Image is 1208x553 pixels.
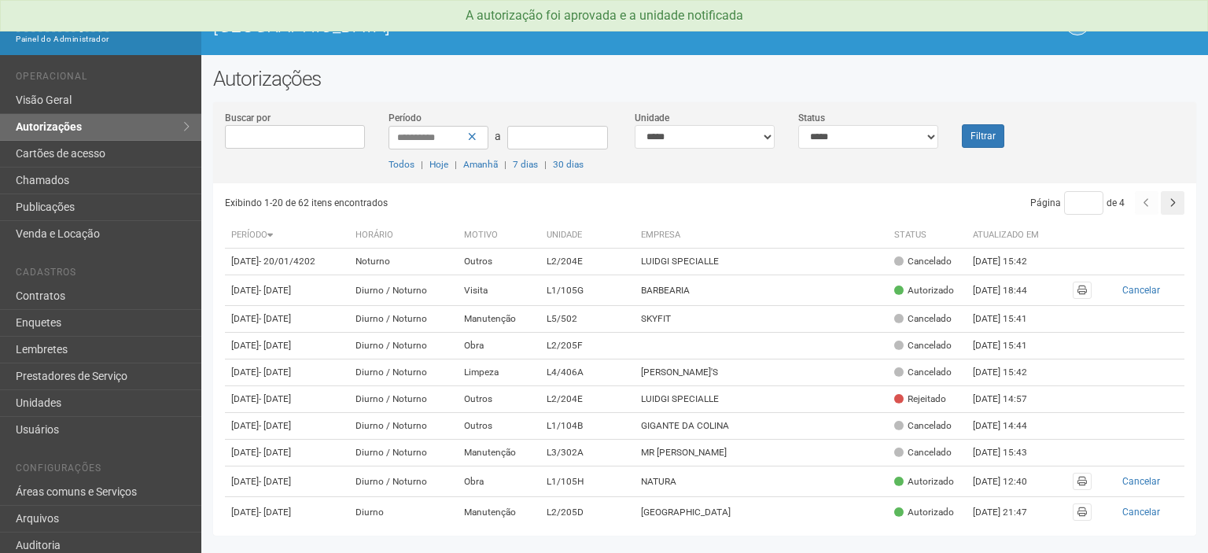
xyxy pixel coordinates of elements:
[635,440,888,466] td: MR [PERSON_NAME]
[349,333,458,359] td: Diurno / Noturno
[540,249,635,275] td: L2/204E
[16,32,190,46] div: Painel do Administrador
[225,466,349,497] td: [DATE]
[798,111,825,125] label: Status
[894,312,952,326] div: Cancelado
[495,130,501,142] span: a
[259,420,291,431] span: - [DATE]
[349,249,458,275] td: Noturno
[225,359,349,386] td: [DATE]
[458,497,541,528] td: Manutenção
[894,446,952,459] div: Cancelado
[540,413,635,440] td: L1/104B
[635,497,888,528] td: [GEOGRAPHIC_DATA]
[421,159,423,170] span: |
[463,159,498,170] a: Amanhã
[553,159,584,170] a: 30 dias
[458,275,541,306] td: Visita
[349,359,458,386] td: Diurno / Noturno
[16,267,190,283] li: Cadastros
[458,249,541,275] td: Outros
[225,306,349,333] td: [DATE]
[635,386,888,413] td: LUIDGI SPECIALLE
[967,386,1053,413] td: [DATE] 14:57
[894,506,954,519] div: Autorizado
[635,306,888,333] td: SKYFIT
[540,386,635,413] td: L2/204E
[225,497,349,528] td: [DATE]
[540,440,635,466] td: L3/302A
[458,466,541,497] td: Obra
[349,275,458,306] td: Diurno / Noturno
[540,497,635,528] td: L2/205D
[635,359,888,386] td: [PERSON_NAME]'S
[389,111,422,125] label: Período
[225,333,349,359] td: [DATE]
[967,497,1053,528] td: [DATE] 21:47
[540,306,635,333] td: L5/502
[349,306,458,333] td: Diurno / Noturno
[967,440,1053,466] td: [DATE] 15:43
[1104,282,1178,299] button: Cancelar
[259,447,291,458] span: - [DATE]
[894,284,954,297] div: Autorizado
[225,440,349,466] td: [DATE]
[225,249,349,275] td: [DATE]
[888,223,967,249] th: Status
[967,306,1053,333] td: [DATE] 15:41
[513,159,538,170] a: 7 dias
[458,333,541,359] td: Obra
[967,359,1053,386] td: [DATE] 15:42
[16,71,190,87] li: Operacional
[967,466,1053,497] td: [DATE] 12:40
[458,413,541,440] td: Outros
[458,440,541,466] td: Manutenção
[213,67,1196,90] h2: Autorizações
[429,159,448,170] a: Hoje
[259,507,291,518] span: - [DATE]
[967,249,1053,275] td: [DATE] 15:42
[544,159,547,170] span: |
[455,159,457,170] span: |
[635,111,669,125] label: Unidade
[259,256,315,267] span: - 20/01/4202
[225,191,705,215] div: Exibindo 1-20 de 62 itens encontrados
[259,476,291,487] span: - [DATE]
[894,339,952,352] div: Cancelado
[225,275,349,306] td: [DATE]
[635,275,888,306] td: BARBEARIA
[349,386,458,413] td: Diurno / Noturno
[540,333,635,359] td: L2/205F
[894,366,952,379] div: Cancelado
[16,463,190,479] li: Configurações
[962,124,1004,148] button: Filtrar
[504,159,506,170] span: |
[259,285,291,296] span: - [DATE]
[349,413,458,440] td: Diurno / Noturno
[967,413,1053,440] td: [DATE] 14:44
[259,340,291,351] span: - [DATE]
[894,393,946,406] div: Rejeitado
[458,306,541,333] td: Manutenção
[225,413,349,440] td: [DATE]
[458,359,541,386] td: Limpeza
[540,223,635,249] th: Unidade
[349,466,458,497] td: Diurno / Noturno
[458,223,541,249] th: Motivo
[1030,197,1125,208] span: Página de 4
[894,475,954,488] div: Autorizado
[259,393,291,404] span: - [DATE]
[1104,503,1178,521] button: Cancelar
[349,440,458,466] td: Diurno / Noturno
[225,223,349,249] th: Período
[389,159,414,170] a: Todos
[259,367,291,378] span: - [DATE]
[349,497,458,528] td: Diurno
[540,275,635,306] td: L1/105G
[225,111,271,125] label: Buscar por
[540,466,635,497] td: L1/105H
[967,223,1053,249] th: Atualizado em
[635,223,888,249] th: Empresa
[540,359,635,386] td: L4/406A
[349,223,458,249] th: Horário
